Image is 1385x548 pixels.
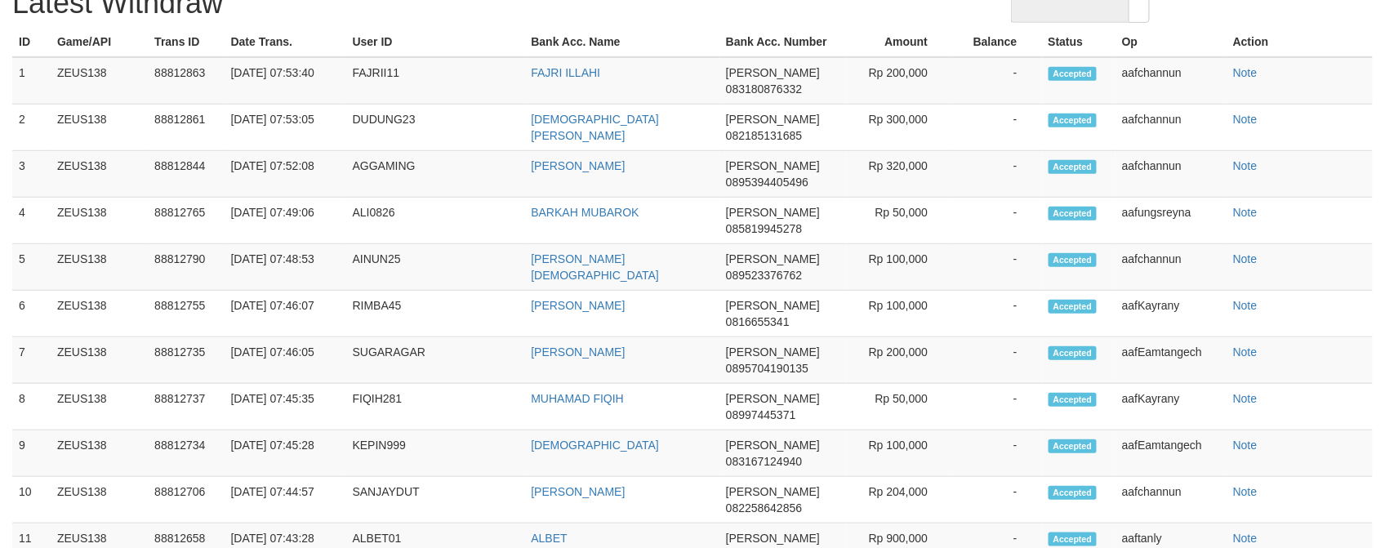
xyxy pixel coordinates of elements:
[1049,67,1098,81] span: Accepted
[726,315,790,328] span: 0816655341
[225,384,346,430] td: [DATE] 07:45:35
[1233,66,1258,79] a: Note
[148,57,224,105] td: 88812863
[1049,160,1098,174] span: Accepted
[51,291,148,337] td: ZEUS138
[12,291,51,337] td: 6
[225,105,346,151] td: [DATE] 07:53:05
[51,430,148,477] td: ZEUS138
[952,291,1041,337] td: -
[847,151,952,198] td: Rp 320,000
[847,337,952,384] td: Rp 200,000
[847,384,952,430] td: Rp 50,000
[225,291,346,337] td: [DATE] 07:46:07
[346,27,525,57] th: User ID
[1233,345,1258,359] a: Note
[847,430,952,477] td: Rp 100,000
[346,291,525,337] td: RIMBA45
[12,27,51,57] th: ID
[148,337,224,384] td: 88812735
[12,244,51,291] td: 5
[952,57,1041,105] td: -
[1049,114,1098,127] span: Accepted
[12,105,51,151] td: 2
[726,392,820,405] span: [PERSON_NAME]
[531,532,567,545] a: ALBET
[1049,393,1098,407] span: Accepted
[51,27,148,57] th: Game/API
[1116,291,1227,337] td: aafKayrany
[847,27,952,57] th: Amount
[148,27,224,57] th: Trans ID
[952,198,1041,244] td: -
[531,113,659,142] a: [DEMOGRAPHIC_DATA][PERSON_NAME]
[531,206,639,219] a: BARKAH MUBAROK
[225,57,346,105] td: [DATE] 07:53:40
[1116,337,1227,384] td: aafEamtangech
[726,485,820,498] span: [PERSON_NAME]
[51,244,148,291] td: ZEUS138
[346,477,525,523] td: SANJAYDUT
[225,477,346,523] td: [DATE] 07:44:57
[51,477,148,523] td: ZEUS138
[51,105,148,151] td: ZEUS138
[531,252,659,282] a: [PERSON_NAME][DEMOGRAPHIC_DATA]
[726,501,802,515] span: 082258642856
[952,244,1041,291] td: -
[847,291,952,337] td: Rp 100,000
[1233,532,1258,545] a: Note
[847,477,952,523] td: Rp 204,000
[51,337,148,384] td: ZEUS138
[148,430,224,477] td: 88812734
[726,408,796,421] span: 08997445371
[531,159,625,172] a: [PERSON_NAME]
[12,384,51,430] td: 8
[1049,253,1098,267] span: Accepted
[1233,113,1258,126] a: Note
[726,439,820,452] span: [PERSON_NAME]
[225,337,346,384] td: [DATE] 07:46:05
[346,198,525,244] td: ALI0826
[12,477,51,523] td: 10
[1233,299,1258,312] a: Note
[531,439,659,452] a: [DEMOGRAPHIC_DATA]
[719,27,847,57] th: Bank Acc. Number
[726,206,820,219] span: [PERSON_NAME]
[952,105,1041,151] td: -
[1233,252,1258,265] a: Note
[148,105,224,151] td: 88812861
[346,105,525,151] td: DUDUNG23
[726,345,820,359] span: [PERSON_NAME]
[726,455,802,468] span: 083167124940
[524,27,719,57] th: Bank Acc. Name
[346,384,525,430] td: FIQIH281
[847,57,952,105] td: Rp 200,000
[346,151,525,198] td: AGGAMING
[225,198,346,244] td: [DATE] 07:49:06
[1116,151,1227,198] td: aafchannun
[952,27,1041,57] th: Balance
[148,244,224,291] td: 88812790
[12,430,51,477] td: 9
[1049,486,1098,500] span: Accepted
[12,151,51,198] td: 3
[847,105,952,151] td: Rp 300,000
[1233,392,1258,405] a: Note
[726,66,820,79] span: [PERSON_NAME]
[726,82,802,96] span: 083180876332
[531,485,625,498] a: [PERSON_NAME]
[12,337,51,384] td: 7
[531,392,624,405] a: MUHAMAD FIQIH
[726,362,808,375] span: 0895704190135
[726,532,820,545] span: [PERSON_NAME]
[726,176,808,189] span: 0895394405496
[952,477,1041,523] td: -
[225,430,346,477] td: [DATE] 07:45:28
[1049,207,1098,221] span: Accepted
[531,66,600,79] a: FAJRI ILLAHI
[726,252,820,265] span: [PERSON_NAME]
[1116,105,1227,151] td: aafchannun
[51,198,148,244] td: ZEUS138
[726,222,802,235] span: 085819945278
[346,337,525,384] td: SUGARAGAR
